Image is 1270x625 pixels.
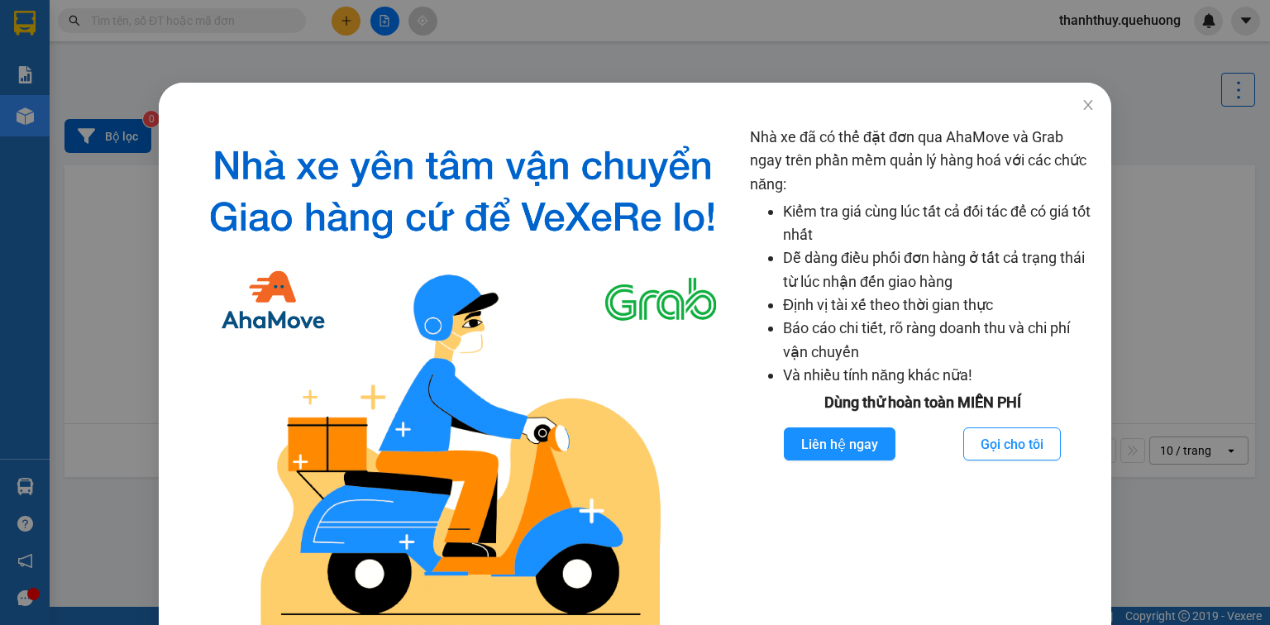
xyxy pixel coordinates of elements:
[963,427,1061,460] button: Gọi cho tôi
[1081,98,1095,112] span: close
[783,246,1095,293] li: Dễ dàng điều phối đơn hàng ở tất cả trạng thái từ lúc nhận đến giao hàng
[981,434,1043,455] span: Gọi cho tôi
[784,427,895,460] button: Liên hệ ngay
[783,364,1095,387] li: Và nhiều tính năng khác nữa!
[783,293,1095,317] li: Định vị tài xế theo thời gian thực
[750,391,1095,414] div: Dùng thử hoàn toàn MIỄN PHÍ
[801,434,878,455] span: Liên hệ ngay
[783,200,1095,247] li: Kiểm tra giá cùng lúc tất cả đối tác để có giá tốt nhất
[783,317,1095,364] li: Báo cáo chi tiết, rõ ràng doanh thu và chi phí vận chuyển
[1065,83,1111,129] button: Close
